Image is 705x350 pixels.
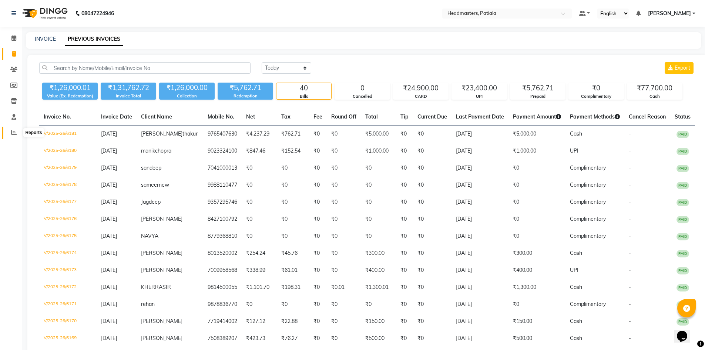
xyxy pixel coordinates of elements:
span: Export [675,64,690,71]
span: Status [675,113,691,120]
td: [DATE] [451,313,508,330]
td: ₹0 [396,160,413,177]
span: rehan [141,301,155,307]
td: 9023324100 [203,143,242,160]
span: [PERSON_NAME] [648,10,691,17]
div: 0 [335,83,390,93]
a: PREVIOUS INVOICES [65,33,123,46]
td: ₹500.00 [361,330,396,347]
td: ₹0 [327,126,361,143]
td: ₹0 [327,296,361,313]
td: ₹300.00 [361,245,396,262]
td: ₹423.73 [242,330,277,347]
span: - [629,267,631,273]
td: ₹0 [396,245,413,262]
td: [DATE] [451,160,508,177]
span: - [629,301,631,307]
span: new [159,181,169,188]
td: ₹0 [413,211,451,228]
span: [PERSON_NAME] [141,335,182,341]
td: [DATE] [451,194,508,211]
span: sameer [141,181,159,188]
span: Complimentary [570,199,606,205]
img: logo [19,3,70,24]
span: [PERSON_NAME] [141,250,182,256]
td: ₹400.00 [508,262,565,279]
td: 7041000013 [203,160,242,177]
td: ₹0 [309,143,327,160]
td: [DATE] [451,330,508,347]
span: - [629,335,631,341]
td: V/2025-26/6173 [39,262,97,279]
input: Search by Name/Mobile/Email/Invoice No [39,62,251,74]
td: ₹0 [413,194,451,211]
td: ₹0 [396,228,413,245]
span: [DATE] [101,301,117,307]
span: - [629,164,631,171]
span: [DATE] [101,250,117,256]
button: Export [665,62,694,74]
td: 9988110477 [203,177,242,194]
td: ₹847.46 [242,143,277,160]
td: 8427100792 [203,211,242,228]
td: [DATE] [451,279,508,296]
td: ₹0 [413,143,451,160]
td: ₹0 [277,160,309,177]
span: UPI [570,267,578,273]
div: ₹1,26,000.01 [42,83,98,93]
td: [DATE] [451,296,508,313]
td: ₹0 [309,177,327,194]
td: ₹0 [413,330,451,347]
span: - [629,181,631,188]
span: - [629,216,631,222]
span: [DATE] [101,318,117,324]
span: Mobile No. [208,113,234,120]
td: ₹0 [277,228,309,245]
span: Net [246,113,255,120]
td: ₹0 [327,330,361,347]
td: ₹198.31 [277,279,309,296]
span: PAID [677,131,689,138]
td: ₹0 [309,313,327,330]
td: ₹0 [413,245,451,262]
span: PAID [677,301,689,309]
td: V/2025-26/6174 [39,245,97,262]
td: ₹0 [327,211,361,228]
div: Cash [627,93,682,100]
span: PAID [677,267,689,274]
td: ₹0 [396,296,413,313]
td: ₹0 [413,296,451,313]
td: 9765407630 [203,126,242,143]
td: ₹0 [508,296,565,313]
td: V/2025-26/6179 [39,160,97,177]
td: ₹0 [309,211,327,228]
div: Cancelled [335,93,390,100]
span: PAID [677,318,689,326]
div: Prepaid [510,93,565,100]
div: ₹23,400.00 [452,83,507,93]
td: ₹0 [309,194,327,211]
td: ₹338.99 [242,262,277,279]
span: UPI [570,147,578,154]
span: Complimentary [570,233,606,239]
td: V/2025-26/6170 [39,313,97,330]
td: ₹0 [277,194,309,211]
td: ₹0 [361,211,396,228]
td: ₹0 [309,330,327,347]
td: ₹61.01 [277,262,309,279]
td: ₹0 [361,194,396,211]
td: ₹1,000.00 [361,143,396,160]
span: Complimentary [570,164,606,171]
span: [DATE] [101,164,117,171]
span: [DATE] [101,284,117,290]
span: PAID [677,250,689,257]
span: [DATE] [101,233,117,239]
span: Client Name [141,113,172,120]
span: NAVYA [141,233,158,239]
span: [DATE] [101,130,117,137]
td: ₹150.00 [361,313,396,330]
td: ₹0 [396,279,413,296]
td: ₹0 [277,296,309,313]
span: [DATE] [101,267,117,273]
td: ₹0 [361,228,396,245]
